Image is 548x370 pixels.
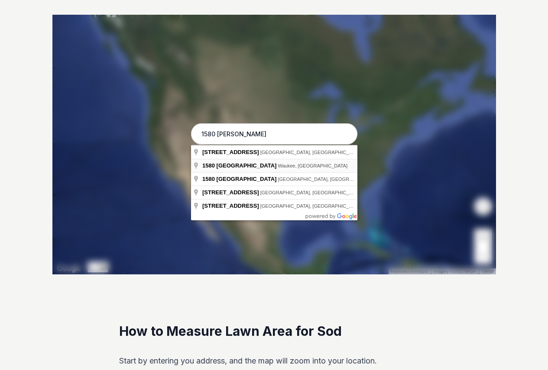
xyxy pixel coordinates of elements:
span: [STREET_ADDRESS] [202,189,259,196]
input: Enter your address to get started [191,123,357,145]
span: [GEOGRAPHIC_DATA], [GEOGRAPHIC_DATA] [260,190,362,195]
span: [STREET_ADDRESS] [202,203,259,209]
span: [GEOGRAPHIC_DATA], [GEOGRAPHIC_DATA] [278,177,379,182]
span: [GEOGRAPHIC_DATA] [217,162,277,169]
span: Waukee, [GEOGRAPHIC_DATA] [278,163,347,168]
span: 1580 [202,176,215,182]
span: [STREET_ADDRESS] [202,149,259,155]
span: [GEOGRAPHIC_DATA], [GEOGRAPHIC_DATA] [260,203,362,209]
span: 1580 [202,162,215,169]
span: [GEOGRAPHIC_DATA], [GEOGRAPHIC_DATA] [260,150,362,155]
p: Start by entering you address, and the map will zoom into your location. [119,354,429,368]
span: [GEOGRAPHIC_DATA] [217,176,277,182]
h2: How to Measure Lawn Area for Sod [119,323,429,340]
